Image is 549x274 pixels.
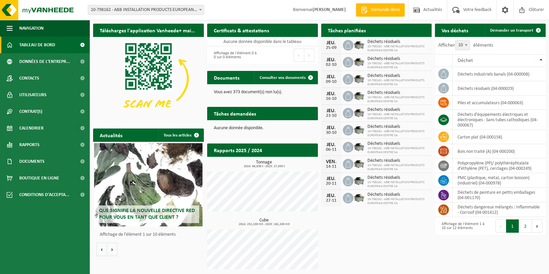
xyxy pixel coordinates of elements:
div: 27-11 [325,198,338,203]
img: WB-5000-GAL-GY-01 [353,158,365,169]
h2: Tâches demandées [207,107,263,120]
span: 10-798162 - ABB INSTALLATION PRODUCTS EUROPEAN CENTRE SA [367,130,429,137]
div: 23-10 [325,114,338,118]
span: 2024: 252,200 m3 - 2025: 182,200 m3 [210,223,318,226]
div: JEU. [325,125,338,131]
span: Déchets résiduels [367,39,429,45]
a: Demande devis [356,3,405,17]
td: déchets d'équipements électriques et électroniques - Sans tubes cathodiques (04-000067) [453,110,546,130]
span: Utilisateurs [19,87,47,103]
td: carton plat (04-000158) [453,130,546,144]
div: JEU. [325,193,338,198]
td: déchets industriels banals (04-000008) [453,67,546,81]
button: Previous [294,49,304,62]
img: WB-5000-GAL-GY-01 [353,90,365,101]
button: Next [304,49,315,62]
span: Déchets résiduels [367,158,429,163]
span: Déchets résiduels [367,175,429,180]
span: Documents [19,153,45,170]
span: Déchets résiduels [367,90,429,96]
span: Déchets résiduels [367,107,429,113]
div: VEN. [325,159,338,164]
span: Contrat(s) [19,103,42,120]
a: Demander un transport [485,24,545,37]
div: Affichage de l'élément 1 à 10 sur 12 éléments [438,219,487,233]
div: JEU. [325,40,338,46]
div: 30-10 [325,131,338,135]
span: Déchets résiduels [367,73,429,79]
span: 10-798162 - ABB INSTALLATION PRODUCTS EUROPEAN CENTRE SA [367,146,429,154]
h2: Certificats & attestations [207,24,276,37]
span: 10-798162 - ABB INSTALLATION PRODUCTS EUROPEAN CENTRE SA [367,163,429,171]
strong: [PERSON_NAME] [313,7,346,12]
img: WB-5000-GAL-GY-01 [353,56,365,67]
span: Déchets résiduels [367,192,429,197]
img: WB-5000-GAL-GY-01 [353,73,365,84]
td: bois non traité (A) (04-000200) [453,144,546,158]
div: JEU. [325,91,338,97]
img: WB-5000-GAL-GY-01 [353,39,365,50]
span: Contacts [19,70,39,87]
h2: Tâches planifiées [321,24,372,37]
button: 2 [519,219,532,233]
span: Boutique en ligne [19,170,59,186]
span: Déchets résiduels [367,124,429,130]
span: 10-798162 - ABB INSTALLATION PRODUCTS EUROPEAN CENTRE SA [367,180,429,188]
h2: Rapports 2025 / 2024 [207,143,269,156]
span: Conditions d'accepta... [19,186,69,203]
span: 10-798162 - ABB INSTALLATION PRODUCTS EUROPEAN CENTRE SA [367,45,429,53]
h2: Téléchargez l'application Vanheede+ maintenant! [93,24,204,37]
img: WB-5000-GAL-GY-01 [353,141,365,152]
span: 10 [455,40,470,50]
div: 06-11 [325,147,338,152]
button: Volgende [107,243,117,256]
button: Vorige [96,243,107,256]
span: 10-798162 - ABB INSTALLATION PRODUCTS EUROPEAN CENTRE SA [367,113,429,121]
div: JEU. [325,74,338,80]
button: 1 [506,219,519,233]
td: PMC (plastique, métal, carton boisson) (industriel) (04-000978) [453,173,546,188]
span: 2024: 68,838 t - 2025: 27,930 t [210,165,318,168]
label: Afficher éléments [438,43,493,48]
a: Consulter les rapports [260,156,317,170]
h3: Tonnage [210,160,318,168]
td: Piles et accumulateurs (04-000063) [453,96,546,110]
span: 10-798162 - ABB INSTALLATION PRODUCTS EUROPEAN CENTRE SA [367,79,429,87]
span: Tableau de bord [19,37,55,53]
button: Next [532,219,542,233]
span: Demander un transport [490,28,533,33]
span: Déchets résiduels [367,56,429,62]
span: 10-798162 - ABB INSTALLATION PRODUCTS EUROPEAN CENTRE SA - HOUDENG-GOEGNIES [88,5,204,15]
td: polypropylène (PP)/ polythéréphtalate d'éthylène (PET), cerclages (04-000249) [453,158,546,173]
a: Que signifie la nouvelle directive RED pour vous en tant que client ? [94,143,203,226]
img: WB-5000-GAL-GY-01 [353,107,365,118]
div: 02-10 [325,63,338,67]
div: JEU. [325,57,338,63]
span: Calendrier [19,120,44,137]
img: WB-5000-GAL-GY-01 [353,124,365,135]
div: Affichage de l'élément 0 à 0 sur 0 éléments [210,48,259,63]
div: 14-11 [325,164,338,169]
td: Aucune donnée disponible dans le tableau [207,37,318,46]
h3: Cube [210,218,318,226]
span: Données de l'entrepr... [19,53,70,70]
td: déchets résiduels (04-000029) [453,81,546,96]
span: 10-798162 - ABB INSTALLATION PRODUCTS EUROPEAN CENTRE SA [367,62,429,70]
img: WB-5000-GAL-GY-01 [353,192,365,203]
img: WB-5000-GAL-GY-01 [353,175,365,186]
span: Rapports [19,137,40,153]
button: Previous [495,219,506,233]
span: Consulter vos documents [260,76,306,80]
p: Aucune donnée disponible. [214,126,311,131]
span: Demande devis [369,7,401,13]
td: déchets de peinture en petits emballages (04-001170) [453,188,546,202]
div: JEU. [325,142,338,147]
span: 10 [456,41,470,50]
div: JEU. [325,108,338,114]
h2: Actualités [93,129,129,141]
td: déchets dangereux mélangés : Inflammable - Corrosif (04-001412) [453,202,546,217]
a: Consulter vos documents [254,71,317,84]
span: Navigation [19,20,44,37]
span: 10-798162 - ABB INSTALLATION PRODUCTS EUROPEAN CENTRE SA [367,197,429,205]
